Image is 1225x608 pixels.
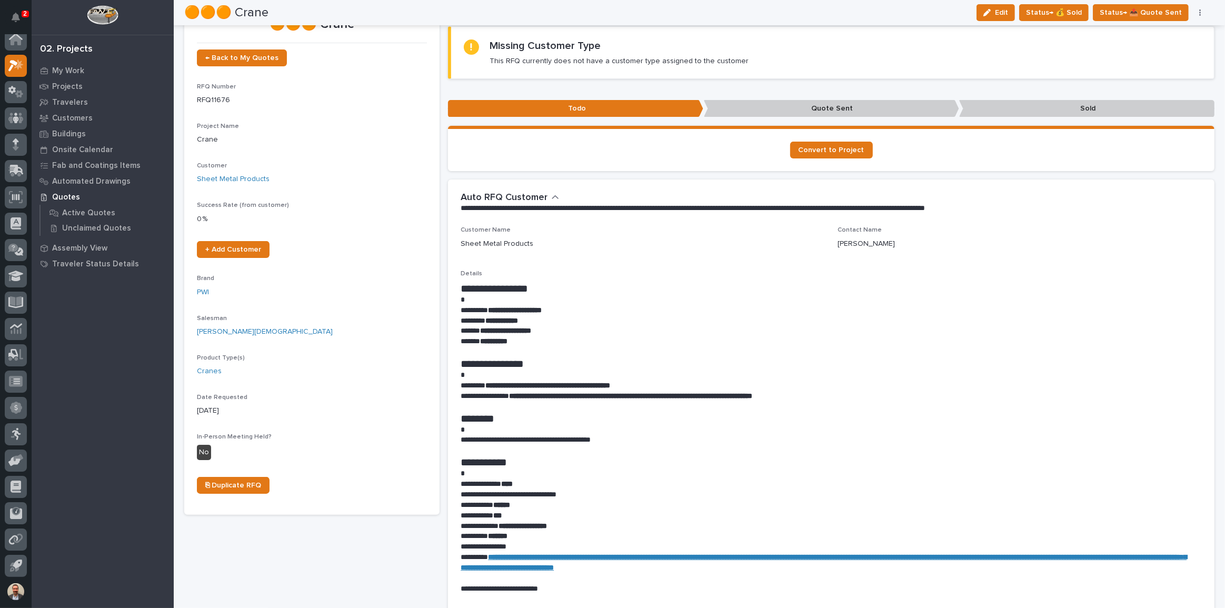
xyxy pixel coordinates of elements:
a: Active Quotes [41,205,174,220]
p: Sheet Metal Products [461,238,533,250]
a: Customers [32,110,174,126]
button: users-avatar [5,581,27,603]
a: Travelers [32,94,174,110]
span: ⎘ Duplicate RFQ [205,482,261,489]
p: Quote Sent [704,100,959,117]
p: Buildings [52,129,86,139]
p: Travelers [52,98,88,107]
span: Customer Name [461,227,511,233]
p: Projects [52,82,83,92]
button: Notifications [5,6,27,28]
a: My Work [32,63,174,78]
span: ← Back to My Quotes [205,54,278,62]
p: Todo [448,100,703,117]
a: Traveler Status Details [32,256,174,272]
a: Unclaimed Quotes [41,221,174,235]
a: [PERSON_NAME][DEMOGRAPHIC_DATA] [197,326,333,337]
p: Active Quotes [62,208,115,218]
span: Contact Name [838,227,882,233]
a: Onsite Calendar [32,142,174,157]
div: Notifications2 [13,13,27,29]
a: Automated Drawings [32,173,174,189]
span: Status→ 📤 Quote Sent [1100,6,1182,19]
p: Crane [197,134,427,145]
h2: Auto RFQ Customer [461,192,547,204]
span: Product Type(s) [197,355,245,361]
div: No [197,445,211,460]
span: RFQ Number [197,84,236,90]
a: Assembly View [32,240,174,256]
span: Project Name [197,123,239,129]
span: Customer [197,163,227,169]
a: Sheet Metal Products [197,174,270,185]
a: Convert to Project [790,142,873,158]
p: Unclaimed Quotes [62,224,131,233]
span: Success Rate (from customer) [197,202,289,208]
a: PWI [197,287,209,298]
span: Salesman [197,315,227,322]
p: 0 % [197,214,427,225]
p: Onsite Calendar [52,145,113,155]
a: Fab and Coatings Items [32,157,174,173]
a: + Add Customer [197,241,270,258]
p: [PERSON_NAME] [838,238,895,250]
span: Brand [197,275,214,282]
div: 02. Projects [40,44,93,55]
p: My Work [52,66,84,76]
span: Status→ 💰 Sold [1026,6,1082,19]
p: Customers [52,114,93,123]
span: Date Requested [197,394,247,401]
h2: Missing Customer Type [490,39,601,52]
a: Buildings [32,126,174,142]
span: In-Person Meeting Held? [197,434,272,440]
a: ← Back to My Quotes [197,49,287,66]
p: Traveler Status Details [52,260,139,269]
button: Auto RFQ Customer [461,192,559,204]
p: 2 [23,10,27,17]
a: ⎘ Duplicate RFQ [197,477,270,494]
span: + Add Customer [205,246,261,253]
a: Quotes [32,189,174,205]
span: Convert to Project [799,146,864,154]
p: Automated Drawings [52,177,131,186]
p: RFQ11676 [197,95,427,106]
button: Edit [977,4,1015,21]
button: Status→ 📤 Quote Sent [1093,4,1189,21]
p: This RFQ currently does not have a customer type assigned to the customer [490,56,749,66]
a: Projects [32,78,174,94]
p: Quotes [52,193,80,202]
p: Fab and Coatings Items [52,161,141,171]
span: Details [461,271,482,277]
img: Workspace Logo [87,5,118,25]
p: Assembly View [52,244,107,253]
button: Status→ 💰 Sold [1019,4,1089,21]
p: [DATE] [197,405,427,416]
p: Sold [959,100,1214,117]
span: Edit [995,8,1008,17]
a: Cranes [197,366,222,377]
h2: 🟠🟠🟠 Crane [184,5,268,21]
